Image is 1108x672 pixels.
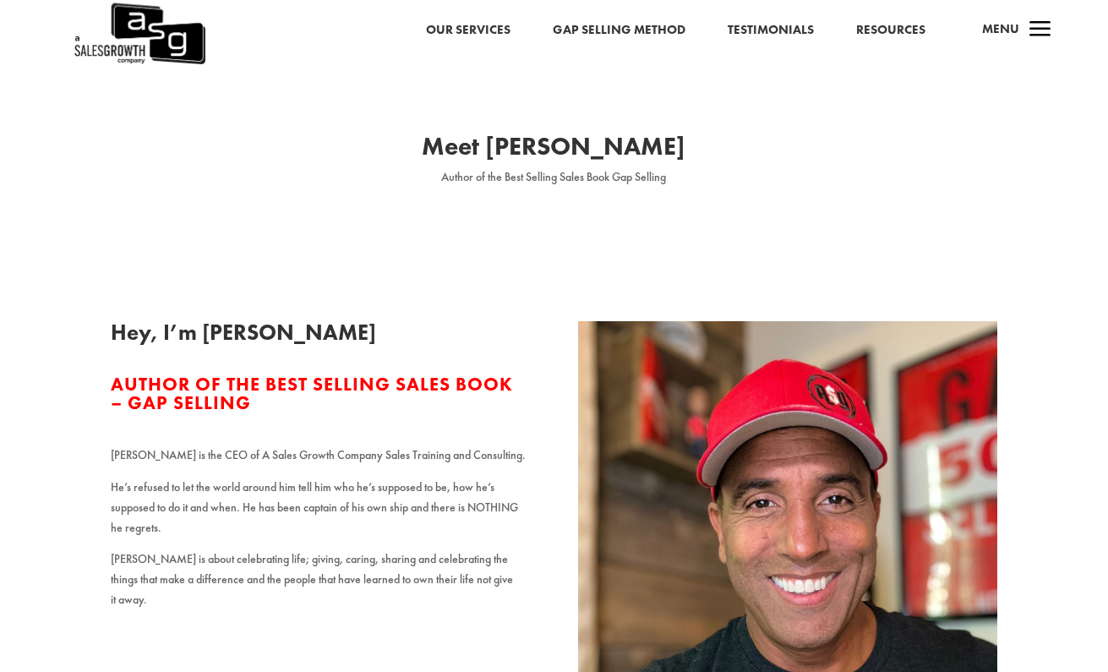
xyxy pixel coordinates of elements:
[982,20,1019,37] span: Menu
[111,445,530,478] p: [PERSON_NAME] is the CEO of A Sales Growth Company Sales Training and Consulting.
[441,169,666,184] span: Author of the Best Selling Sales Book Gap Selling
[553,19,685,41] a: Gap Selling Method
[111,478,530,549] p: He’s refused to let the world around him tell him who he’s supposed to be, how he’s supposed to d...
[111,321,530,352] h2: Hey, I’m [PERSON_NAME]
[728,19,814,41] a: Testimonials
[426,19,510,41] a: Our Services
[111,549,530,609] p: [PERSON_NAME] is about celebrating life; giving, caring, sharing and celebrating the things that ...
[1023,14,1057,47] span: a
[111,372,513,415] span: Author of the Best Selling Sales Book – Gap Selling
[856,19,925,41] a: Resources
[111,134,997,167] h1: Meet [PERSON_NAME]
